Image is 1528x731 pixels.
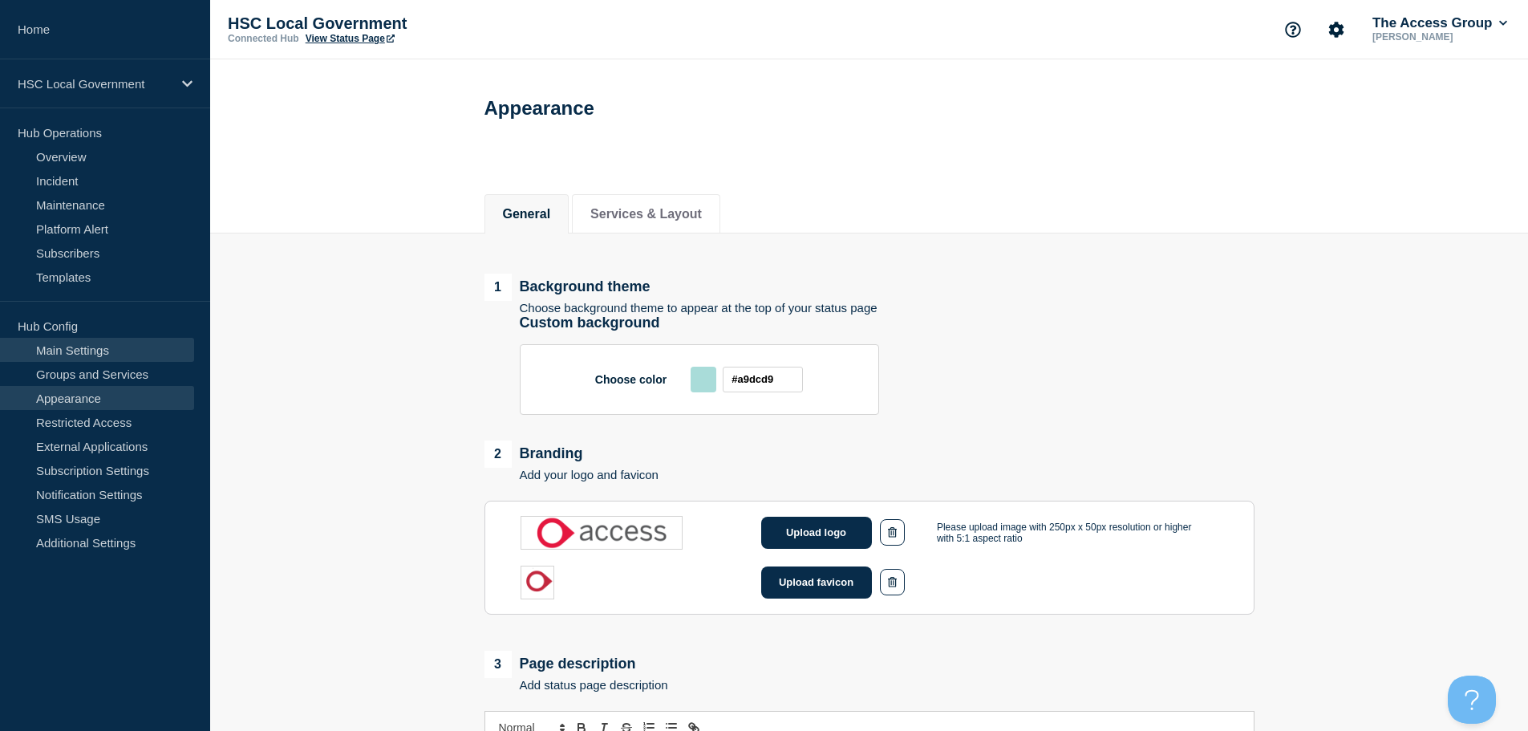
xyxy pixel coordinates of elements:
p: Please upload image with 250px x 50px resolution or higher with 5:1 aspect ratio [937,522,1210,544]
span: 3 [484,651,512,678]
img: logo [521,516,683,550]
span: 2 [484,441,512,468]
button: Support [1276,13,1310,47]
a: View Status Page [306,33,395,44]
input: #FFFFFF [723,367,803,392]
button: Upload favicon [761,567,872,599]
div: Choose color [520,344,879,415]
iframe: Help Scout Beacon - Open [1448,676,1496,724]
p: HSC Local Government [228,14,549,33]
p: [PERSON_NAME] [1369,31,1510,43]
button: Upload logo [761,517,872,549]
span: 1 [484,274,512,301]
div: Branding [484,441,659,468]
p: Choose background theme to appear at the top of your status page [520,301,877,315]
p: Connected Hub [228,33,299,44]
img: favicon [521,566,554,599]
p: Add status page description [520,678,668,692]
div: Background theme [484,274,877,301]
button: The Access Group [1369,15,1510,31]
p: Custom background [520,315,1254,331]
button: Account settings [1319,13,1353,47]
h1: Appearance [484,97,594,120]
p: Add your logo and favicon [520,468,659,481]
button: General [503,207,551,221]
div: Page description [484,651,668,678]
p: HSC Local Government [18,77,172,91]
button: Services & Layout [590,207,702,221]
